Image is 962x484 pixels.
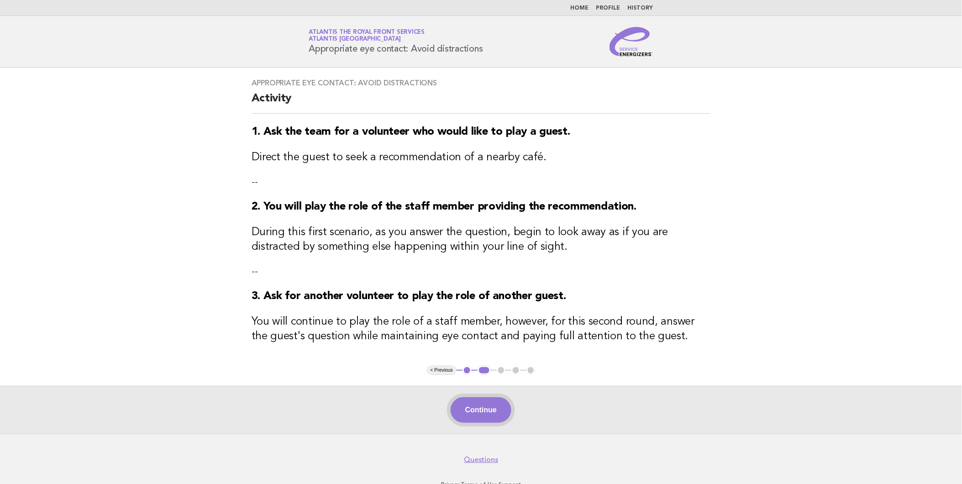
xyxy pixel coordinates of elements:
strong: 3. Ask for another volunteer to play the role of another guest. [252,291,566,302]
p: -- [252,265,711,278]
button: < Previous [427,366,457,375]
button: 2 [478,366,491,375]
h1: Appropriate eye contact: Avoid distractions [309,30,483,53]
a: Home [571,5,589,11]
a: Profile [596,5,620,11]
h3: Appropriate eye contact: Avoid distractions [252,79,711,88]
h3: Direct the guest to seek a recommendation of a nearby café. [252,150,711,165]
a: Questions [464,455,498,464]
strong: 1. Ask the team for a volunteer who would like to play a guest. [252,126,570,137]
a: History [628,5,653,11]
img: Service Energizers [610,27,653,56]
button: Continue [451,397,511,423]
h3: You will continue to play the role of a staff member, however, for this second round, answer the ... [252,315,711,344]
span: Atlantis [GEOGRAPHIC_DATA] [309,37,401,42]
a: Atlantis The Royal Front ServicesAtlantis [GEOGRAPHIC_DATA] [309,29,425,42]
h2: Activity [252,91,711,114]
h3: During this first scenario, as you answer the question, begin to look away as if you are distract... [252,225,711,254]
button: 1 [463,366,472,375]
strong: 2. You will play the role of the staff member providing the recommendation. [252,201,637,212]
p: -- [252,176,711,189]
